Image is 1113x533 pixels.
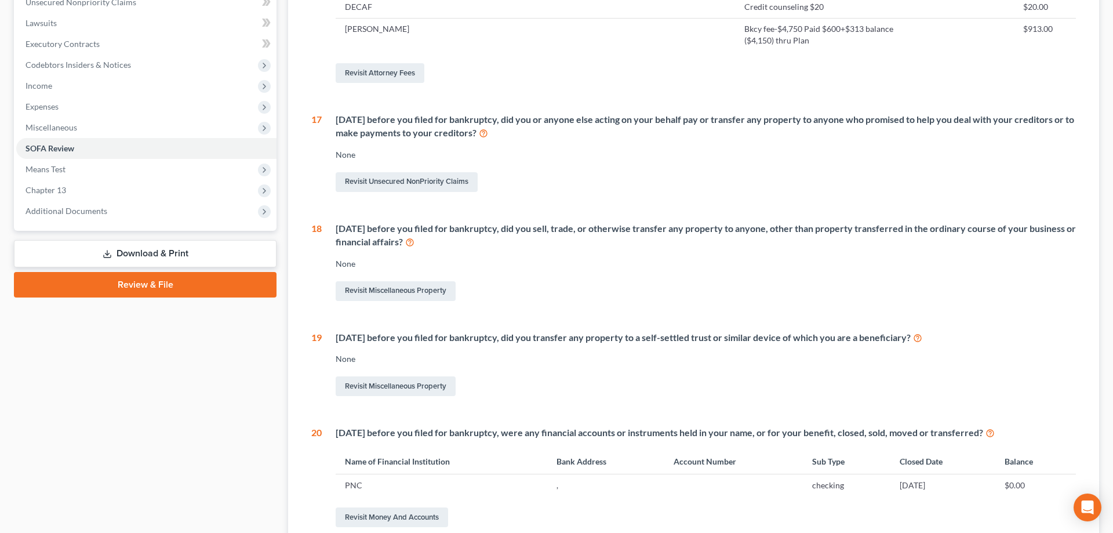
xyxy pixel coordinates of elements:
[336,449,547,474] th: Name of Financial Institution
[311,113,322,194] div: 17
[336,507,448,527] a: Revisit Money and Accounts
[26,39,100,49] span: Executory Contracts
[14,240,277,267] a: Download & Print
[26,101,59,111] span: Expenses
[803,474,890,496] td: checking
[336,331,1076,345] div: [DATE] before you filed for bankruptcy, did you transfer any property to a self-settled trust or ...
[336,172,478,192] a: Revisit Unsecured NonPriority Claims
[26,143,74,153] span: SOFA Review
[735,18,929,52] td: Bkcy fee-$4,750 Paid $600+$313 balance ($4,150) thru Plan
[26,18,57,28] span: Lawsuits
[336,426,1076,440] div: [DATE] before you filed for bankruptcy, were any financial accounts or instruments held in your n...
[336,63,424,83] a: Revisit Attorney Fees
[995,474,1076,496] td: $0.00
[547,449,664,474] th: Bank Address
[26,60,131,70] span: Codebtors Insiders & Notices
[336,281,456,301] a: Revisit Miscellaneous Property
[336,222,1076,249] div: [DATE] before you filed for bankruptcy, did you sell, trade, or otherwise transfer any property t...
[995,449,1076,474] th: Balance
[26,122,77,132] span: Miscellaneous
[16,13,277,34] a: Lawsuits
[890,449,995,474] th: Closed Date
[311,426,322,530] div: 20
[26,81,52,90] span: Income
[16,138,277,159] a: SOFA Review
[336,353,1076,365] div: None
[547,474,664,496] td: ,
[26,185,66,195] span: Chapter 13
[336,474,547,496] td: PNC
[311,222,322,303] div: 18
[336,149,1076,161] div: None
[14,272,277,298] a: Review & File
[336,113,1076,140] div: [DATE] before you filed for bankruptcy, did you or anyone else acting on your behalf pay or trans...
[336,18,444,52] td: [PERSON_NAME]
[1014,18,1076,52] td: $913.00
[26,206,107,216] span: Additional Documents
[890,474,995,496] td: [DATE]
[336,376,456,396] a: Revisit Miscellaneous Property
[1074,494,1101,521] div: Open Intercom Messenger
[16,34,277,55] a: Executory Contracts
[311,331,322,399] div: 19
[803,449,890,474] th: Sub Type
[336,258,1076,270] div: None
[664,449,803,474] th: Account Number
[26,164,66,174] span: Means Test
